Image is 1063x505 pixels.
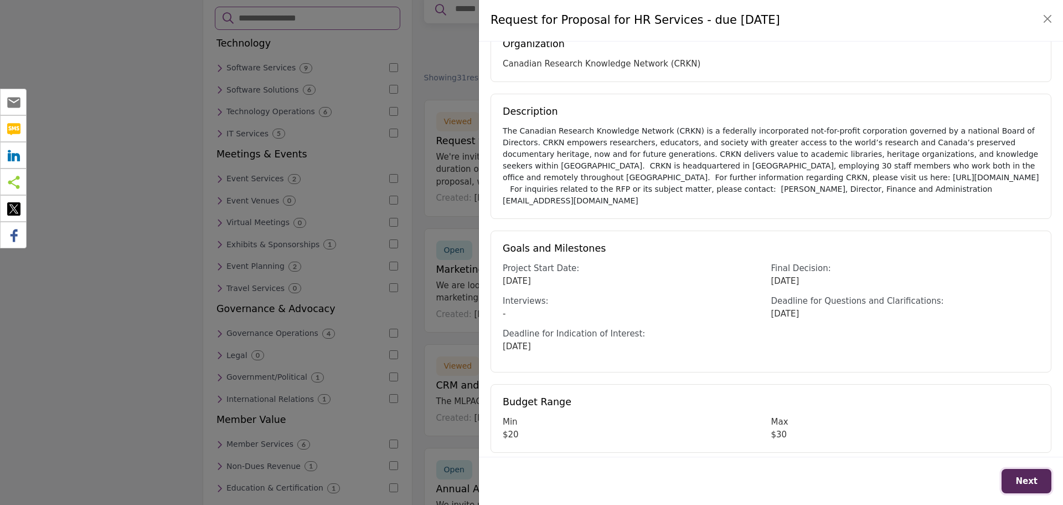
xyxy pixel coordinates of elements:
div: Canadian Research Knowledge Network (CRKN) [503,58,1039,70]
span: [DATE] [771,276,799,286]
h5: Organization [503,38,1039,50]
button: Close [1040,11,1055,27]
div: Deadline for Indication of Interest: [503,328,771,340]
button: Next [1002,469,1051,494]
div: Project Start Date: [503,262,771,275]
span: $20 [503,430,519,440]
h5: Description [503,106,1039,118]
div: Interviews: [503,295,771,308]
span: [DATE] [771,309,799,319]
h5: Budget Range [503,396,1039,408]
div: The Canadian Research Knowledge Network (CRKN) is a federally incorporated not-for-profit corpora... [503,125,1039,207]
div: Deadline for Questions and Clarifications: [771,295,1040,308]
span: Max [771,417,788,427]
span: $30 [771,430,787,440]
span: Min [503,417,518,427]
span: [DATE] [503,276,531,286]
h5: Goals and Milestones [503,243,1039,254]
span: Next [1015,476,1038,486]
div: Final Decision: [771,262,1040,275]
h4: Request for Proposal for HR Services - due [DATE] [491,12,780,29]
span: - [503,309,505,319]
span: [DATE] [503,341,531,351]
